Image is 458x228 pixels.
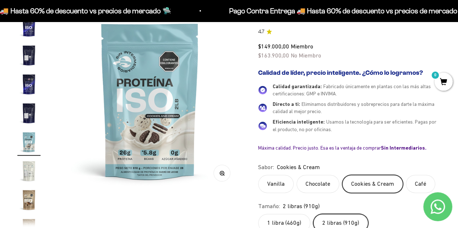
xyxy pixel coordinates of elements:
[273,119,436,132] span: Usamos la tecnología para ser eficientes. Pagas por el producto, no por oficinas.
[17,44,41,67] img: Proteína Aislada (ISO)
[17,15,41,40] button: Ir al artículo 4
[381,145,427,151] b: Sin Intermediarios.
[17,102,41,125] img: Proteína Aislada (ISO)
[273,83,322,89] span: Calidad garantizada:
[258,69,441,77] h2: Calidad de líder, precio inteligente. ¿Cómo lo logramos?
[17,130,41,154] img: Proteína Aislada (ISO)
[273,119,325,125] span: Eficiencia inteligente:
[17,15,41,38] img: Proteína Aislada (ISO)
[431,71,440,79] mark: 0
[59,9,241,192] img: Proteína Aislada (ISO)
[258,43,289,50] span: $149.000,00
[277,163,320,172] span: Cookies & Cream
[434,78,453,86] a: 0
[17,188,41,211] img: Proteína Aislada (ISO)
[258,163,274,172] legend: Sabor:
[258,86,267,94] img: Calidad garantizada
[258,52,289,59] span: $163.900,00
[17,73,41,96] img: Proteína Aislada (ISO)
[273,101,300,107] span: Directo a ti:
[273,83,431,97] span: Fabricado únicamente en plantas con las más altas certificaciones: GMP e INVIMA.
[258,121,267,130] img: Eficiencia inteligente
[258,202,280,211] legend: Tamaño:
[17,159,41,185] button: Ir al artículo 9
[258,28,441,36] a: 4.74.7 de 5.0 estrellas
[17,188,41,214] button: Ir al artículo 10
[283,202,320,211] span: 2 libras (910g)
[291,43,313,50] span: Miembro
[258,28,264,36] span: 4.7
[258,103,267,112] img: Directo a ti
[17,130,41,156] button: Ir al artículo 8
[291,52,321,59] span: No Miembro
[17,73,41,98] button: Ir al artículo 6
[17,159,41,182] img: Proteína Aislada (ISO)
[258,145,441,151] div: Máxima calidad. Precio justo. Esa es la ventaja de comprar
[17,102,41,127] button: Ir al artículo 7
[17,44,41,69] button: Ir al artículo 5
[273,101,434,115] span: Eliminamos distribuidores y sobreprecios para darte la máxima calidad al mejor precio.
